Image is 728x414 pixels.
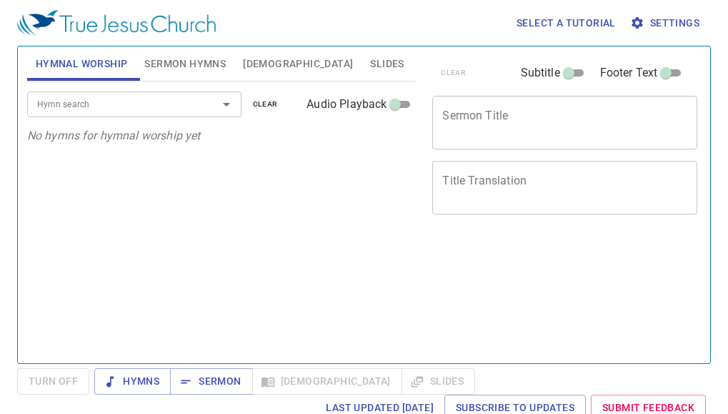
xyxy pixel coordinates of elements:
[181,373,241,390] span: Sermon
[633,14,699,32] span: Settings
[517,14,616,32] span: Select a tutorial
[106,373,159,390] span: Hymns
[521,64,560,82] span: Subtitle
[427,230,646,354] iframe: from-child
[27,129,201,142] i: No hymns for hymnal worship yet
[36,55,128,73] span: Hymnal Worship
[600,64,658,82] span: Footer Text
[253,98,278,111] span: clear
[144,55,226,73] span: Sermon Hymns
[627,10,705,36] button: Settings
[17,10,216,36] img: True Jesus Church
[370,55,404,73] span: Slides
[94,368,171,395] button: Hymns
[170,368,252,395] button: Sermon
[306,96,387,113] span: Audio Playback
[244,96,286,113] button: clear
[511,10,622,36] button: Select a tutorial
[216,94,236,114] button: Open
[243,55,353,73] span: [DEMOGRAPHIC_DATA]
